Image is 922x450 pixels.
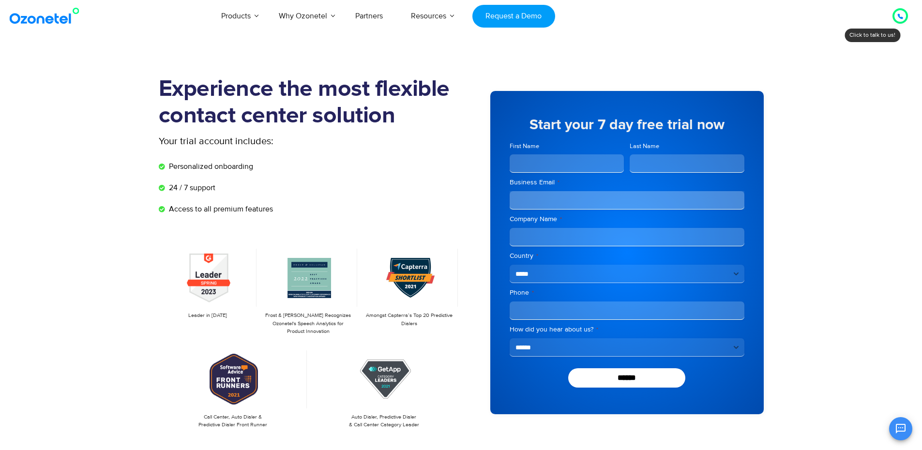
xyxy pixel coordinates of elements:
h1: Experience the most flexible contact center solution [159,76,461,129]
h5: Start your 7 day free trial now [510,118,744,132]
p: Amongst Capterra’s Top 20 Predictive Dialers [365,312,453,328]
label: Phone [510,288,744,298]
span: 24 / 7 support [166,182,215,194]
p: Call Center, Auto Dialer & Predictive Dialer Front Runner [164,413,302,429]
p: Leader in [DATE] [164,312,252,320]
a: Request a Demo [472,5,555,28]
label: First Name [510,142,624,151]
label: Last Name [630,142,744,151]
span: Access to all premium features [166,203,273,215]
label: Business Email [510,178,744,187]
span: Personalized onboarding [166,161,253,172]
p: Frost & [PERSON_NAME] Recognizes Ozonetel's Speech Analytics for Product Innovation [264,312,352,336]
label: Company Name [510,214,744,224]
label: Country [510,251,744,261]
p: Your trial account includes: [159,134,389,149]
label: How did you hear about us? [510,325,744,334]
button: Open chat [889,417,912,440]
p: Auto Dialer, Predictive Dialer & Call Center Category Leader [315,413,453,429]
